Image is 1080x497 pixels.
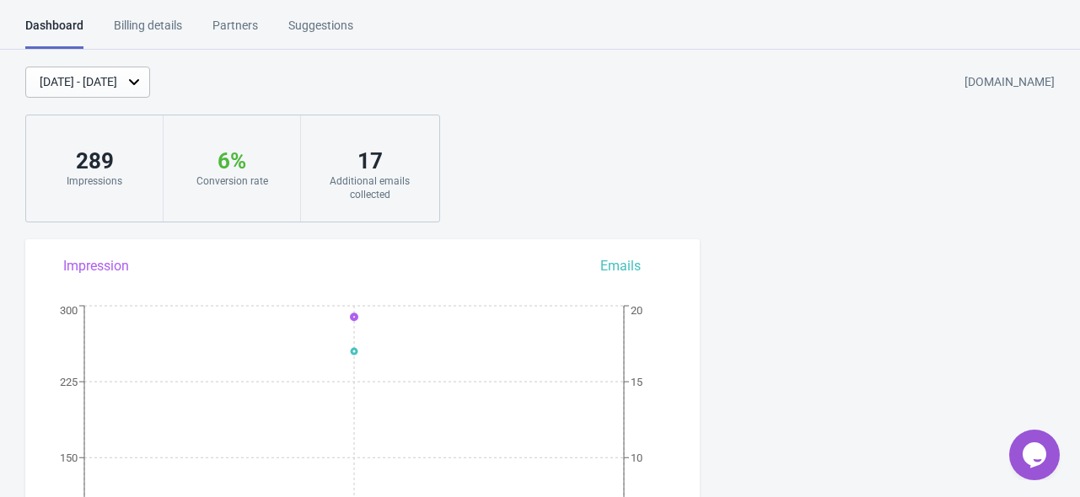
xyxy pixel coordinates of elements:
div: 6 % [180,147,283,174]
div: Billing details [114,17,182,46]
iframe: chat widget [1009,430,1063,480]
tspan: 225 [60,376,78,388]
div: [DOMAIN_NAME] [964,67,1055,98]
div: [DATE] - [DATE] [40,73,117,91]
div: Additional emails collected [318,174,422,201]
tspan: 10 [631,452,642,464]
tspan: 300 [60,304,78,317]
div: Dashboard [25,17,83,49]
div: Impressions [43,174,146,188]
div: Suggestions [288,17,353,46]
div: 289 [43,147,146,174]
div: 17 [318,147,422,174]
tspan: 15 [631,376,642,388]
tspan: 20 [631,304,642,317]
tspan: 150 [60,452,78,464]
div: Partners [212,17,258,46]
div: Conversion rate [180,174,283,188]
